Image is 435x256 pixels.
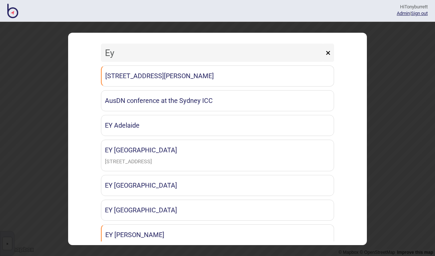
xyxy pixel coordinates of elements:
[101,44,324,62] input: Search locations by tag + name
[101,200,334,221] a: EY [GEOGRAPHIC_DATA]
[411,11,428,16] button: Sign out
[101,65,334,87] a: [STREET_ADDRESS][PERSON_NAME]
[105,157,152,167] div: 111 Eagle Street
[101,224,334,245] a: EY [PERSON_NAME]
[101,175,334,196] a: EY [GEOGRAPHIC_DATA]
[101,140,334,171] a: EY [GEOGRAPHIC_DATA][STREET_ADDRESS]
[101,90,334,111] a: AusDN conference at the Sydney ICC
[397,11,410,16] a: Admin
[7,4,18,18] img: BindiMaps CMS
[397,4,428,10] div: Hi Tonyburrett
[322,44,334,62] button: ×
[397,11,411,16] span: |
[101,115,334,136] a: EY Adelaide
